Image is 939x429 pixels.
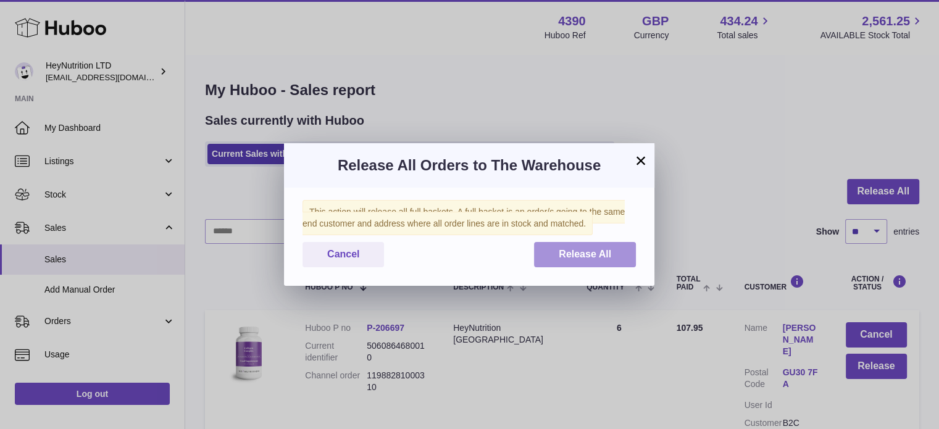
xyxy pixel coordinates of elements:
span: Cancel [327,249,359,259]
button: × [633,153,648,168]
h3: Release All Orders to The Warehouse [303,156,636,175]
button: Release All [534,242,636,267]
button: Cancel [303,242,384,267]
span: This action will release all full baskets. A full basket is an order/s going to the same end cust... [303,200,625,235]
span: Release All [559,249,611,259]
